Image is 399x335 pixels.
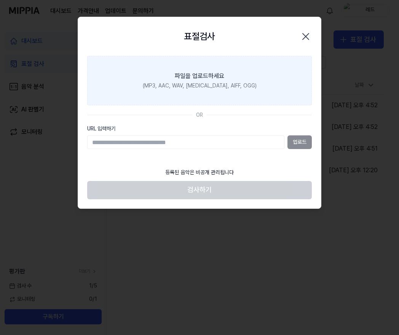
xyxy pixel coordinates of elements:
[161,164,238,181] div: 등록된 음악은 비공개 관리됩니다
[143,82,257,90] div: (MP3, AAC, WAV, [MEDICAL_DATA], AIFF, OGG)
[87,125,312,133] label: URL 입력하기
[196,111,203,119] div: OR
[184,29,215,44] h2: 표절검사
[175,71,224,81] div: 파일을 업로드하세요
